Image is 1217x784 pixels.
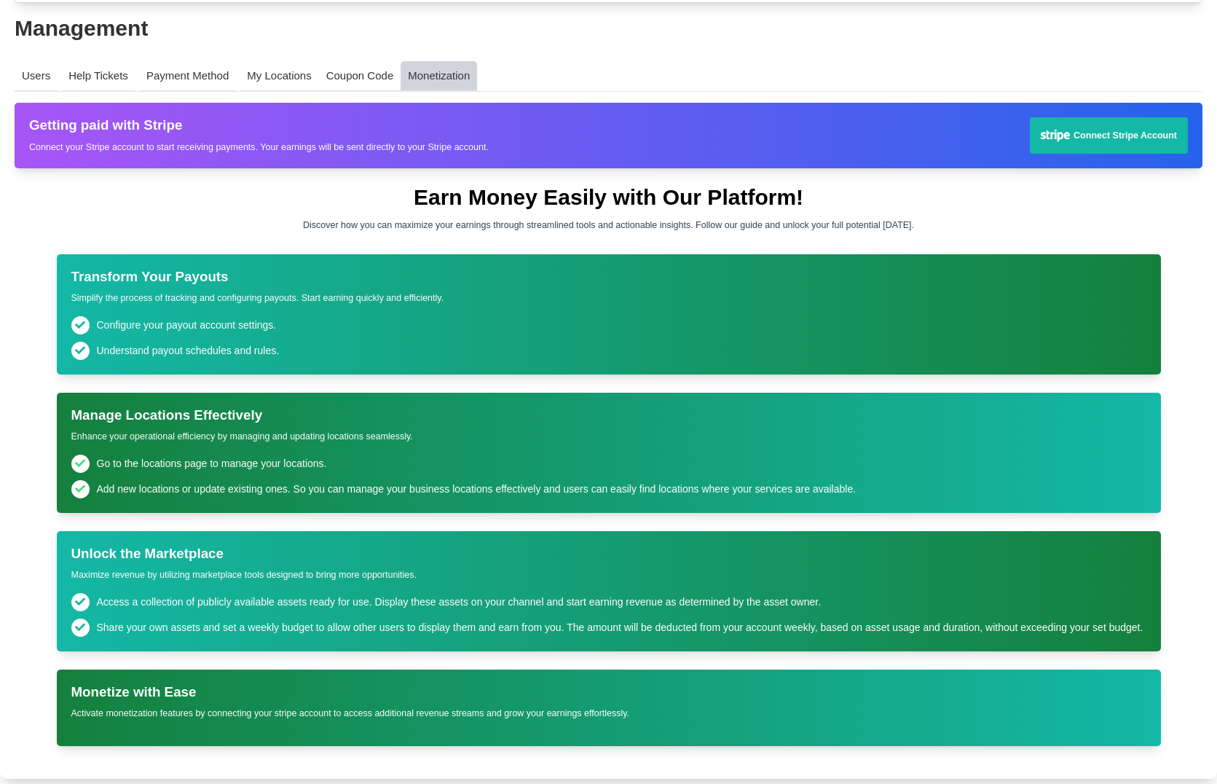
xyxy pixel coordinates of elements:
[401,61,477,92] a: Monetization
[97,456,327,471] div: Go to the locations page to manage your locations.
[29,141,489,154] p: Connect your Stripe account to start receiving payments. Your earnings will be sent directly to y...
[319,61,401,92] a: Coupon Code
[71,269,1146,286] h2: Transform Your Payouts
[71,292,1146,305] p: Simplify the process of tracking and configuring payouts. Start earning quickly and efficiently.
[61,61,135,92] a: Help Tickets
[71,569,1146,582] p: Maximize revenue by utilizing marketplace tools designed to bring more opportunities.
[97,343,280,358] div: Understand payout schedules and rules.
[1144,714,1217,784] iframe: Chat Widget
[71,684,1146,701] h2: Monetize with Ease
[57,219,1161,232] p: Discover how you can maximize your earnings through streamlined tools and actionable insights. Fo...
[15,61,58,92] a: Users
[15,17,1202,39] div: Management
[97,482,856,497] div: Add new locations or update existing ones. So you can manage your business locations effectively ...
[71,407,1146,424] h2: Manage Locations Effectively
[1074,130,1177,143] span: Connect Stripe Account
[1030,117,1188,154] button: Connect Stripe Account
[97,620,1143,635] div: Share your own assets and set a weekly budget to allow other users to display them and earn from ...
[71,431,1146,444] p: Enhance your operational efficiency by managing and updating locations seamlessly.
[57,187,1161,208] h1: Earn Money Easily with Our Platform!
[97,595,822,610] div: Access a collection of publicly available assets ready for use. Display these assets on your chan...
[97,318,277,333] div: Configure your payout account settings.
[71,707,1146,721] p: Activate monetization features by connecting your stripe account to access additional revenue str...
[71,546,1146,562] h2: Unlock the Marketplace
[240,61,318,92] a: My Locations
[139,61,236,92] a: Payment Method
[29,117,489,134] h2: Getting paid with Stripe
